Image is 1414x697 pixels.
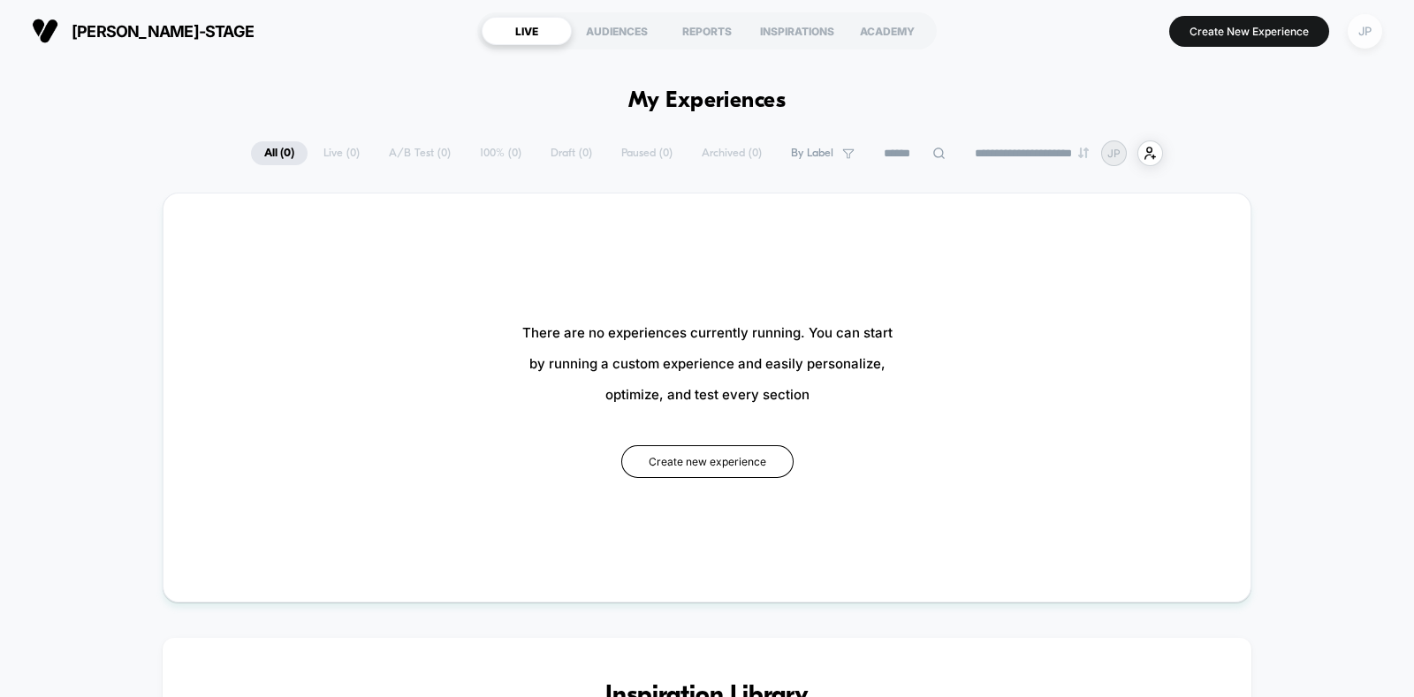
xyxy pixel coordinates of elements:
span: [PERSON_NAME]-stage [72,22,254,41]
h1: My Experiences [628,88,787,114]
button: JP [1342,13,1387,49]
span: By Label [791,147,833,160]
div: REPORTS [662,17,752,45]
div: AUDIENCES [572,17,662,45]
button: Create New Experience [1169,16,1329,47]
p: JP [1107,147,1121,160]
img: Visually logo [32,18,58,44]
button: [PERSON_NAME]-stage [27,17,259,45]
span: There are no experiences currently running. You can start by running a custom experience and easi... [522,317,893,410]
div: JP [1348,14,1382,49]
img: end [1078,148,1089,158]
div: LIVE [482,17,572,45]
div: INSPIRATIONS [752,17,842,45]
div: ACADEMY [842,17,932,45]
button: Create new experience [621,445,794,478]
